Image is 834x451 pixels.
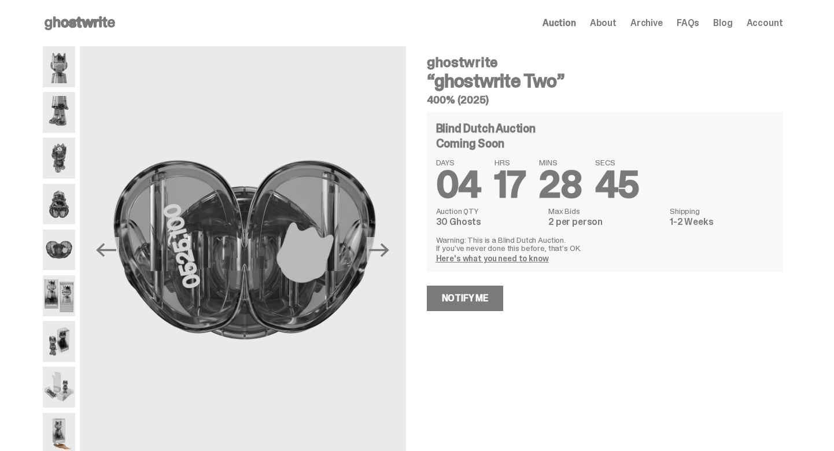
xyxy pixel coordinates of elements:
h5: 400% (2025) [427,95,783,105]
img: ghostwrite_Two_Media_1.png [43,46,76,87]
img: ghostwrite_Two_Media_8.png [43,230,76,271]
img: ghostwrite_Two_Media_13.png [43,367,76,408]
button: Previous [94,237,119,263]
button: Next [367,237,392,263]
span: DAYS [436,158,481,167]
img: ghostwrite_Two_Media_3.png [43,92,76,133]
a: Account [747,19,783,28]
div: Coming Soon [436,138,774,149]
img: ghostwrite_Two_Media_10.png [43,275,76,316]
span: 28 [539,161,581,209]
span: 45 [595,161,639,209]
dd: 30 Ghosts [436,217,541,227]
a: Blog [713,19,732,28]
span: HRS [495,158,525,167]
a: About [590,19,617,28]
span: SECS [595,158,639,167]
img: ghostwrite_Two_Media_5.png [43,138,76,179]
dt: Auction QTY [436,207,541,215]
a: Notify Me [427,286,504,311]
dt: Max Bids [548,207,663,215]
h4: ghostwrite [427,56,783,69]
a: Here's what you need to know [436,253,549,264]
dd: 2 per person [548,217,663,227]
img: ghostwrite_Two_Media_11.png [43,321,76,362]
img: ghostwrite_Two_Media_6.png [43,184,76,225]
p: Warning: This is a Blind Dutch Auction. If you’ve never done this before, that’s OK. [436,236,774,252]
h4: Blind Dutch Auction [436,123,536,134]
a: FAQs [677,19,699,28]
h3: “ghostwrite Two” [427,72,783,90]
span: MINS [539,158,581,167]
a: Archive [630,19,663,28]
span: 04 [436,161,481,209]
span: 17 [495,161,525,209]
a: Auction [543,19,576,28]
dt: Shipping [670,207,773,215]
dd: 1-2 Weeks [670,217,773,227]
